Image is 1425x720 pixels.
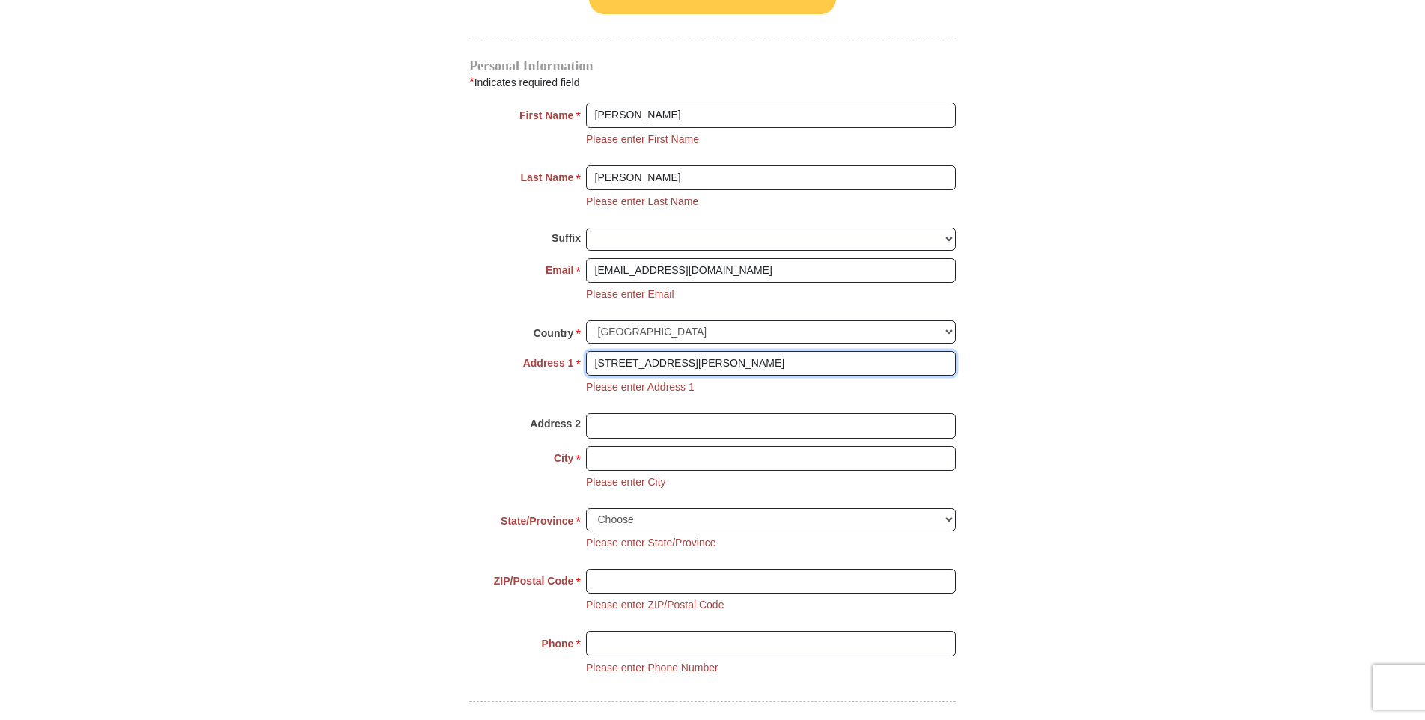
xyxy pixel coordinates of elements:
[586,597,724,613] li: Please enter ZIP/Postal Code
[554,448,573,469] strong: City
[469,60,956,72] h4: Personal Information
[586,379,695,395] li: Please enter Address 1
[552,228,581,248] strong: Suffix
[586,194,698,210] li: Please enter Last Name
[501,510,573,531] strong: State/Province
[494,570,574,591] strong: ZIP/Postal Code
[586,660,718,676] li: Please enter Phone Number
[546,260,573,281] strong: Email
[586,287,674,302] li: Please enter Email
[586,132,699,147] li: Please enter First Name
[523,353,574,373] strong: Address 1
[542,633,574,654] strong: Phone
[586,535,716,551] li: Please enter State/Province
[530,413,581,434] strong: Address 2
[534,323,574,344] strong: Country
[521,167,574,188] strong: Last Name
[469,73,956,92] div: Indicates required field
[586,475,666,490] li: Please enter City
[519,105,573,126] strong: First Name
